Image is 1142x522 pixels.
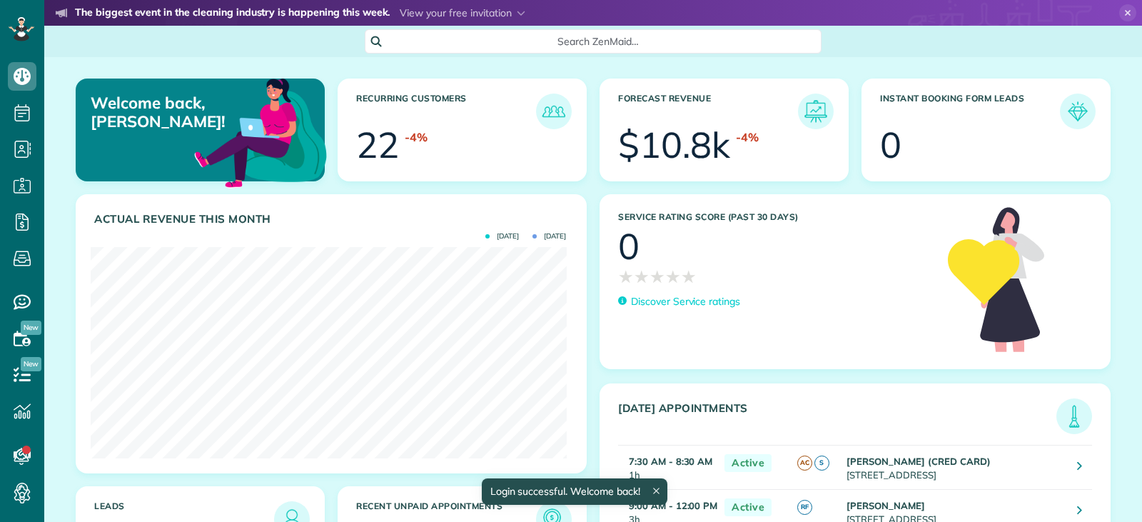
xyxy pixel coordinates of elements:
[618,212,934,222] h3: Service Rating score (past 30 days)
[847,456,990,467] strong: [PERSON_NAME] (CRED CARD)
[618,264,634,289] span: ★
[618,127,730,163] div: $10.8k
[618,94,798,129] h3: Forecast Revenue
[736,129,759,146] div: -4%
[802,97,830,126] img: icon_forecast_revenue-8c13a41c7ed35a8dcfafea3cbb826a0462acb37728057bba2d056411b612bbbe.png
[94,213,572,226] h3: Actual Revenue this month
[724,454,772,472] span: Active
[618,229,640,264] div: 0
[21,321,41,335] span: New
[650,264,665,289] span: ★
[724,498,772,516] span: Active
[797,500,812,515] span: RF
[665,264,681,289] span: ★
[880,127,901,163] div: 0
[356,94,536,129] h3: Recurring Customers
[1063,97,1092,126] img: icon_form_leads-04211a6a04a5b2264e4ee56bc0799ec3eb69b7e499cbb523a139df1d13a81ae0.png
[618,294,740,309] a: Discover Service ratings
[481,478,667,505] div: Login successful. Welcome back!
[532,233,566,240] span: [DATE]
[21,357,41,371] span: New
[191,62,330,201] img: dashboard_welcome-42a62b7d889689a78055ac9021e634bf52bae3f8056760290aed330b23ab8690.png
[91,94,244,131] p: Welcome back, [PERSON_NAME]!
[485,233,519,240] span: [DATE]
[629,500,717,511] strong: 9:00 AM - 12:00 PM
[880,94,1060,129] h3: Instant Booking Form Leads
[847,500,925,511] strong: [PERSON_NAME]
[540,97,568,126] img: icon_recurring_customers-cf858462ba22bcd05b5a5880d41d6543d210077de5bb9ebc9590e49fd87d84ed.png
[631,294,740,309] p: Discover Service ratings
[75,6,390,21] strong: The biggest event in the cleaning industry is happening this week.
[618,446,717,490] td: 1h
[634,264,650,289] span: ★
[681,264,697,289] span: ★
[629,456,712,467] strong: 7:30 AM - 8:30 AM
[356,127,399,163] div: 22
[814,456,829,471] span: S
[405,129,428,146] div: -4%
[843,446,1066,490] td: [STREET_ADDRESS]
[618,402,1056,434] h3: [DATE] Appointments
[1060,402,1088,431] img: icon_todays_appointments-901f7ab196bb0bea1936b74009e4eb5ffbc2d2711fa7634e0d609ed5ef32b18b.png
[797,456,812,471] span: AC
